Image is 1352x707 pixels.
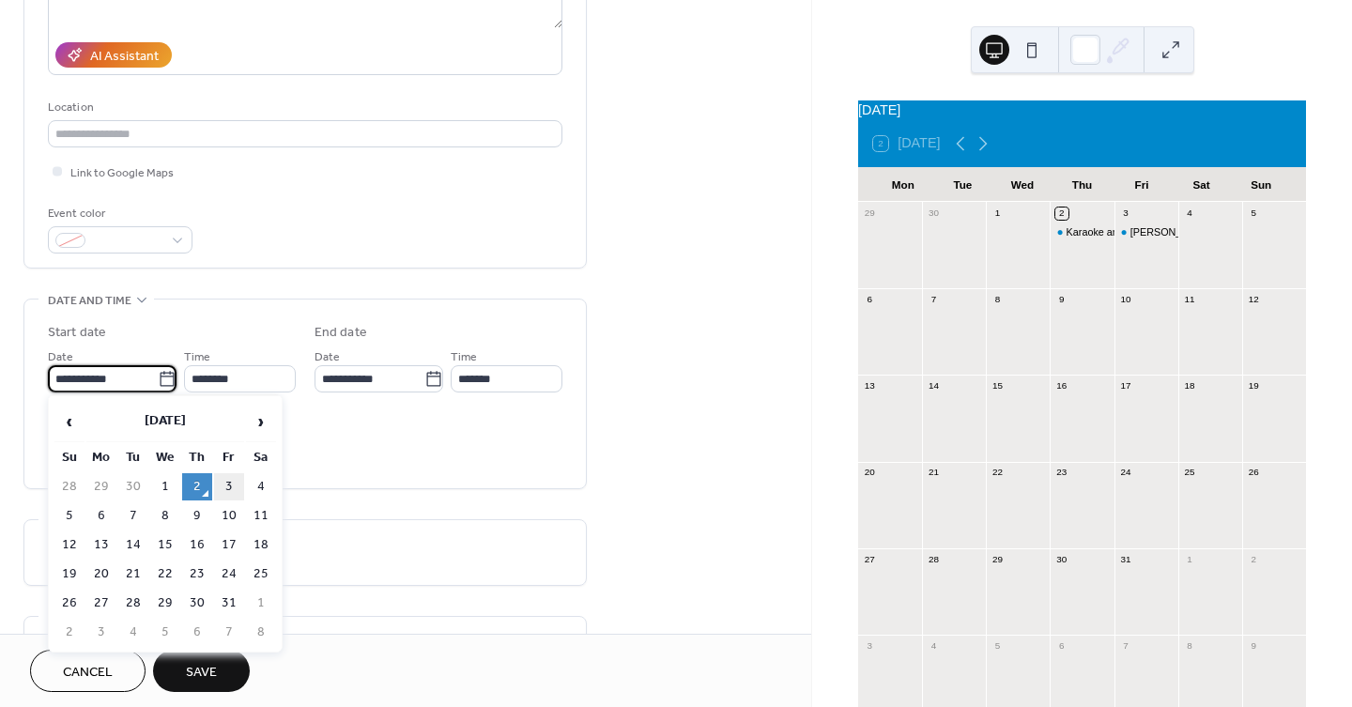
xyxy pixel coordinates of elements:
[118,590,148,617] td: 28
[186,663,217,683] span: Save
[86,473,116,500] td: 29
[54,561,84,588] td: 19
[991,467,1005,480] div: 22
[1183,294,1196,307] div: 11
[928,380,941,393] div: 14
[246,444,276,471] th: Sa
[1247,380,1260,393] div: 19
[182,590,212,617] td: 30
[63,663,113,683] span: Cancel
[1055,467,1068,480] div: 23
[54,590,84,617] td: 26
[992,167,1052,203] div: Wed
[86,502,116,530] td: 6
[86,531,116,559] td: 13
[246,561,276,588] td: 25
[1119,553,1132,566] div: 31
[153,650,250,692] button: Save
[214,531,244,559] td: 17
[1067,225,1238,239] div: Karaoke and Dance with DJ Jamm'n J
[118,619,148,646] td: 4
[1119,294,1132,307] div: 10
[246,590,276,617] td: 1
[86,619,116,646] td: 3
[247,403,275,440] span: ›
[933,167,993,203] div: Tue
[928,467,941,480] div: 21
[214,444,244,471] th: Fr
[214,473,244,500] td: 3
[1114,225,1178,239] div: Piki Moreno Presents Delaney and Jaymes
[150,590,180,617] td: 29
[182,502,212,530] td: 9
[1172,167,1232,203] div: Sat
[1247,553,1260,566] div: 2
[873,167,933,203] div: Mon
[246,619,276,646] td: 8
[86,444,116,471] th: Mo
[1055,639,1068,653] div: 6
[182,619,212,646] td: 6
[863,294,876,307] div: 6
[1119,639,1132,653] div: 7
[858,100,1306,121] div: [DATE]
[48,323,106,343] div: Start date
[1183,207,1196,221] div: 4
[1055,553,1068,566] div: 30
[928,294,941,307] div: 7
[991,553,1005,566] div: 29
[1119,467,1132,480] div: 24
[184,347,210,367] span: Time
[928,207,941,221] div: 30
[991,639,1005,653] div: 5
[315,323,367,343] div: End date
[1183,553,1196,566] div: 1
[1055,380,1068,393] div: 16
[1183,467,1196,480] div: 25
[1247,467,1260,480] div: 26
[1231,167,1291,203] div: Sun
[90,47,159,67] div: AI Assistant
[1055,207,1068,221] div: 2
[54,619,84,646] td: 2
[48,98,559,117] div: Location
[118,531,148,559] td: 14
[48,204,189,223] div: Event color
[928,553,941,566] div: 28
[48,291,131,311] span: Date and time
[863,639,876,653] div: 3
[1183,639,1196,653] div: 8
[863,467,876,480] div: 20
[1183,380,1196,393] div: 18
[863,207,876,221] div: 29
[30,650,146,692] button: Cancel
[150,619,180,646] td: 5
[1247,207,1260,221] div: 5
[1052,167,1113,203] div: Thu
[54,444,84,471] th: Su
[863,553,876,566] div: 27
[246,502,276,530] td: 11
[315,347,340,367] span: Date
[1050,225,1114,239] div: Karaoke and Dance with DJ Jamm'n J
[54,502,84,530] td: 5
[214,590,244,617] td: 31
[182,531,212,559] td: 16
[118,473,148,500] td: 30
[1119,380,1132,393] div: 17
[54,531,84,559] td: 12
[1112,167,1172,203] div: Fri
[1055,294,1068,307] div: 9
[118,502,148,530] td: 7
[150,473,180,500] td: 1
[54,473,84,500] td: 28
[991,380,1005,393] div: 15
[991,207,1005,221] div: 1
[86,402,244,442] th: [DATE]
[928,639,941,653] div: 4
[150,502,180,530] td: 8
[70,163,174,183] span: Link to Google Maps
[182,561,212,588] td: 23
[86,590,116,617] td: 27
